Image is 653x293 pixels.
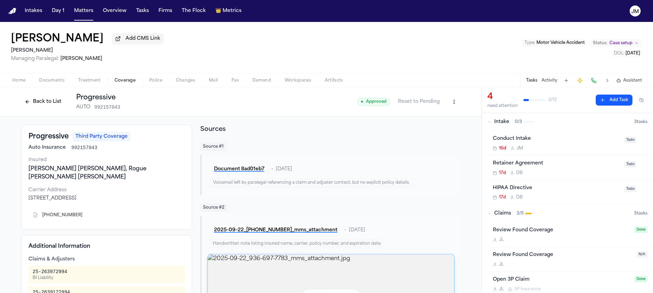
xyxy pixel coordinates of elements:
[624,161,637,168] span: Todo
[524,41,535,45] span: Type :
[487,131,653,156] div: Open task: Conduct Intake
[42,212,82,218] span: [PHONE_NUMBER]
[156,5,175,17] button: Firms
[215,8,221,14] span: crown
[493,227,630,234] div: Review Found Coverage
[499,170,506,176] span: 17d
[522,39,587,46] button: Edit Type: Motor Vehicle Accident
[71,5,96,17] button: Matters
[634,211,648,216] span: 5 task s
[514,286,541,292] span: 3P Insurance
[634,227,648,233] span: Done
[179,5,209,17] a: The Flock
[28,187,185,194] div: Carrier Address
[94,104,120,111] span: 992157043
[271,166,273,173] span: •
[210,178,413,187] div: Voicemail left by paralegal referencing a claim and adjuster contact, but no explicit policy deta...
[394,96,444,107] button: Reset to Pending
[33,268,67,275] div: 25-263972994
[637,251,648,258] span: N/A
[78,78,101,83] span: Treatment
[517,211,524,216] span: 3 / 5
[493,160,620,168] div: Retainer Agreement
[589,76,598,85] button: Make a Call
[623,78,642,83] span: Assistant
[487,222,653,247] div: Open task: Review Found Coverage
[361,99,363,105] span: ●
[590,39,642,47] button: Change status from Case setup
[358,98,390,106] span: Approved
[100,5,129,17] button: Overview
[487,91,518,102] div: 4
[213,5,244,17] button: crownMetrics
[33,275,67,281] div: BI Liability
[28,144,66,151] span: Auto Insurance
[624,186,637,192] span: Todo
[76,104,90,111] span: AUTO
[210,163,269,175] button: Document 8ad01eb7
[612,50,642,57] button: Edit DOL: 2025-09-09
[252,78,271,83] span: Demand
[634,119,648,125] span: 3 task s
[28,195,185,202] div: [STREET_ADDRESS]
[499,286,504,292] span: J L
[149,78,162,83] span: Police
[561,76,571,85] button: Add Task
[28,256,185,263] div: Claims & Adjusters
[493,184,620,192] div: HIPAA Directive
[22,5,45,17] button: Intakes
[176,78,195,83] span: Changes
[499,195,506,200] span: 17d
[12,78,25,83] span: Home
[325,78,343,83] span: Artifacts
[482,205,653,222] button: Claims3/55tasks
[487,247,653,272] div: Open task: Review Found Coverage
[133,5,152,17] button: Tasks
[515,119,522,125] span: 0 / 3
[285,78,311,83] span: Workspaces
[493,276,630,284] div: Open 3P Claim
[276,166,292,173] span: [DATE]
[487,156,653,180] div: Open task: Retainer Agreement
[200,125,460,134] h2: Sources
[28,242,185,251] h4: Additional Information
[626,51,640,56] span: [DATE]
[200,204,227,212] span: Source # 2
[542,78,557,83] button: Activity
[344,227,346,234] span: •
[49,5,67,17] button: Day 1
[493,135,620,143] div: Conduct Intake
[73,132,130,142] span: Third Party Coverage
[200,143,226,151] span: Source # 1
[28,157,185,163] div: Insured
[39,78,64,83] span: Documents
[499,262,504,267] span: J L
[516,195,523,200] span: D B
[596,95,632,106] button: Add Task
[482,113,653,131] button: Intake0/33tasks
[21,96,65,107] button: Back to List
[115,78,135,83] span: Coverage
[76,93,120,102] h1: Progressive
[231,78,239,83] span: Fax
[487,103,518,109] div: need attention
[210,224,342,236] button: 2025-09-22_[PHONE_NUMBER]_mms_attachment
[209,78,218,83] span: Mail
[526,78,537,83] button: Tasks
[614,51,625,56] span: DOL :
[11,47,164,55] h2: [PERSON_NAME]
[71,144,97,151] span: 992157043
[548,97,557,103] span: 3 / 12
[624,137,637,143] span: Todo
[487,180,653,205] div: Open task: HIPAA Directive
[11,56,59,61] span: Managing Paralegal:
[609,40,632,46] span: Case setup
[499,237,504,243] span: J L
[11,33,104,45] h1: [PERSON_NAME]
